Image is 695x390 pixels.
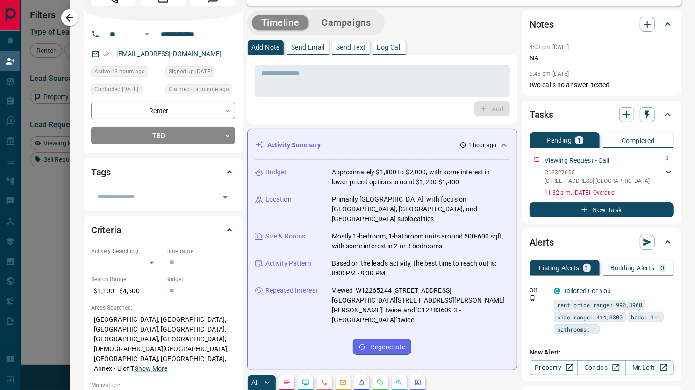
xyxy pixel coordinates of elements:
[91,161,235,183] div: Tags
[660,265,664,271] p: 0
[91,102,235,119] div: Renter
[91,84,161,97] div: Tue May 06 2025
[530,235,554,250] h2: Alerts
[219,191,232,204] button: Open
[545,166,674,187] div: C12327655[STREET_ADDRESS],[GEOGRAPHIC_DATA]
[545,188,674,197] p: 11:32 a.m. [DATE] - Overdue
[557,325,596,334] span: bathrooms: 1
[91,283,161,299] p: $1,100 - $4,500
[557,300,642,310] span: rent price range: 990,3960
[265,259,311,268] p: Activity Pattern
[353,339,411,355] button: Regenerate
[530,71,569,77] p: 6:43 pm [DATE]
[530,80,674,90] p: two calls no answer. texted
[622,137,655,144] p: Completed
[332,167,509,187] p: Approximately $1,800 to $2,000, with some interest in lower-priced options around $1,200-$1,400
[358,379,365,386] svg: Listing Alerts
[321,379,328,386] svg: Calls
[377,379,384,386] svg: Requests
[395,379,403,386] svg: Opportunities
[585,265,589,271] p: 1
[577,360,625,375] a: Condos
[557,312,623,322] span: size range: 414,3300
[530,202,674,217] button: New Task
[91,66,161,79] div: Sun Sep 14 2025
[251,379,259,386] p: All
[169,67,212,76] span: Signed up [DATE]
[530,103,674,126] div: Tasks
[468,141,496,150] p: 1 hour ago
[91,219,235,241] div: Criteria
[94,85,138,94] span: Contacted [DATE]
[265,195,292,204] p: Location
[169,85,229,94] span: Claimed < a minute ago
[91,165,111,180] h2: Tags
[165,84,235,97] div: Mon Sep 15 2025
[135,364,167,374] button: Show More
[252,15,309,30] button: Timeline
[255,137,509,154] div: Activity Summary1 hour ago
[530,231,674,253] div: Alerts
[545,168,650,177] p: C12327655
[577,137,581,144] p: 1
[336,44,366,51] p: Send Text
[265,167,287,177] p: Budget
[91,381,235,390] p: Motivation:
[116,50,222,58] a: [EMAIL_ADDRESS][DOMAIN_NAME]
[546,137,572,144] p: Pending
[631,312,660,322] span: beds: 1-1
[91,312,235,376] p: [GEOGRAPHIC_DATA], [GEOGRAPHIC_DATA], [GEOGRAPHIC_DATA], [GEOGRAPHIC_DATA], [GEOGRAPHIC_DATA], [G...
[554,288,560,294] div: condos.ca
[545,156,609,166] p: Viewing Request - Call
[530,360,578,375] a: Property
[103,51,110,58] svg: Email Verified
[302,379,309,386] svg: Lead Browsing Activity
[332,195,509,224] p: Primarily [GEOGRAPHIC_DATA], with focus on [GEOGRAPHIC_DATA], [GEOGRAPHIC_DATA], and [GEOGRAPHIC_...
[530,44,569,51] p: 4:03 pm [DATE]
[332,231,509,251] p: Mostly 1-bedroom, 1-bathroom units around 500-600 sqft, with some interest in 2 or 3 bedrooms
[545,177,650,185] p: [STREET_ADDRESS] , [GEOGRAPHIC_DATA]
[165,247,235,255] p: Timeframe:
[91,275,161,283] p: Search Range:
[339,379,347,386] svg: Emails
[377,44,402,51] p: Log Call
[530,295,536,301] svg: Push Notification Only
[91,127,235,144] div: TBD
[530,17,554,32] h2: Notes
[283,379,291,386] svg: Notes
[530,347,674,357] p: New Alert:
[291,44,325,51] p: Send Email
[91,223,122,238] h2: Criteria
[332,286,509,325] p: Viewed 'W12265244 [STREET_ADDRESS][GEOGRAPHIC_DATA][STREET_ADDRESS][PERSON_NAME][PERSON_NAME]' tw...
[610,265,655,271] p: Building Alerts
[165,66,235,79] div: Mon May 05 2025
[165,275,235,283] p: Budget:
[332,259,509,278] p: Based on the lead's activity, the best time to reach out is: 8:00 PM - 9:30 PM
[530,53,674,63] p: NA
[530,286,548,295] p: Off
[91,303,235,312] p: Areas Searched:
[265,231,306,241] p: Size & Rooms
[539,265,580,271] p: Listing Alerts
[251,44,280,51] p: Add Note
[312,15,380,30] button: Campaigns
[142,29,153,40] button: Open
[267,140,321,150] p: Activity Summary
[265,286,318,296] p: Repeated Interest
[563,287,611,295] a: Tailored For You
[530,13,674,36] div: Notes
[414,379,422,386] svg: Agent Actions
[625,360,674,375] a: Mr.Loft
[94,67,145,76] span: Active 13 hours ago
[91,247,161,255] p: Actively Searching:
[530,107,553,122] h2: Tasks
